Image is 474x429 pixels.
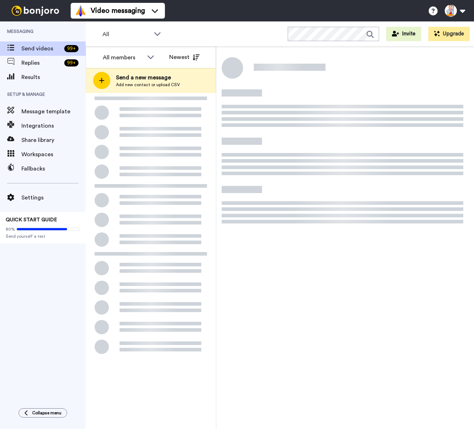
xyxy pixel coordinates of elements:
[6,217,57,222] span: QUICK START GUIDE
[21,107,86,116] span: Message template
[164,50,205,64] button: Newest
[64,59,79,66] div: 99 +
[21,164,86,173] span: Fallbacks
[21,44,61,53] span: Send videos
[64,45,79,52] div: 99 +
[428,27,470,41] button: Upgrade
[21,73,86,82] span: Results
[6,226,15,232] span: 80%
[9,6,62,16] img: bj-logo-header-white.svg
[21,136,86,144] span: Share library
[116,73,180,82] span: Send a new message
[21,150,86,159] span: Workspaces
[103,53,143,62] div: All members
[21,59,61,67] span: Replies
[32,410,61,416] span: Collapse menu
[386,27,421,41] button: Invite
[116,82,180,88] span: Add new contact or upload CSV
[91,6,145,16] span: Video messaging
[75,5,86,16] img: vm-color.svg
[102,30,150,39] span: All
[21,193,86,202] span: Settings
[19,408,67,418] button: Collapse menu
[21,122,86,130] span: Integrations
[6,233,80,239] span: Send yourself a test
